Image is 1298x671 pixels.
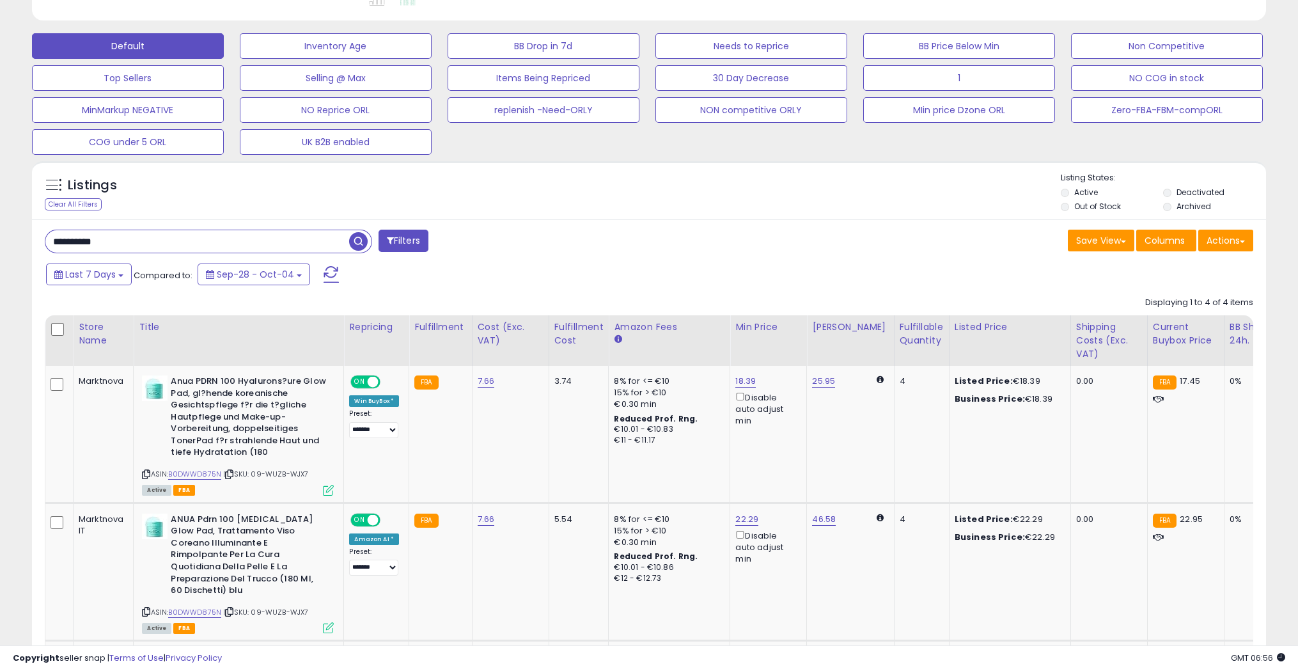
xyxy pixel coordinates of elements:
button: Selling @ Max [240,65,432,91]
div: €11 - €11.17 [614,435,720,446]
div: Preset: [349,409,399,438]
span: All listings currently available for purchase on Amazon [142,485,171,496]
b: Listed Price: [955,513,1013,525]
img: 31yUGhpIyfL._SL40_.jpg [142,514,168,539]
strong: Copyright [13,652,59,664]
a: B0DWWD875N [168,607,221,618]
a: 18.39 [735,375,756,388]
div: €12 - €12.73 [614,573,720,584]
div: €22.29 [955,532,1061,543]
div: 0% [1230,375,1272,387]
label: Archived [1177,201,1211,212]
span: Sep-28 - Oct-04 [217,268,294,281]
div: 5.54 [554,514,599,525]
img: 31yUGhpIyfL._SL40_.jpg [142,375,168,401]
button: replenish -Need-ORLY [448,97,639,123]
button: Needs to Reprice [655,33,847,59]
button: Inventory Age [240,33,432,59]
label: Out of Stock [1074,201,1121,212]
b: Business Price: [955,531,1025,543]
div: [PERSON_NAME] [812,320,888,334]
a: Terms of Use [109,652,164,664]
div: Clear All Filters [45,198,102,210]
p: Listing States: [1061,172,1266,184]
button: NON competitive ORLY [655,97,847,123]
button: Last 7 Days [46,264,132,285]
div: Title [139,320,338,334]
button: COG under 5 ORL [32,129,224,155]
div: €10.01 - €10.86 [614,562,720,573]
span: OFF [379,514,399,525]
div: Current Buybox Price [1153,320,1219,347]
div: Amazon AI * [349,533,399,545]
a: 46.58 [812,513,836,526]
div: Preset: [349,548,399,576]
div: Fulfillable Quantity [900,320,944,347]
div: Amazon Fees [614,320,724,334]
div: Fulfillment [414,320,466,334]
b: Listed Price: [955,375,1013,387]
div: €18.39 [955,375,1061,387]
div: Repricing [349,320,403,334]
button: 30 Day Decrease [655,65,847,91]
button: BB Drop in 7d [448,33,639,59]
a: 25.95 [812,375,835,388]
div: 4 [900,375,939,387]
button: Filters [379,230,428,252]
button: NO Reprice ORL [240,97,432,123]
button: Sep-28 - Oct-04 [198,264,310,285]
span: 22.95 [1180,513,1203,525]
span: OFF [379,377,399,388]
a: 7.66 [478,375,495,388]
label: Active [1074,187,1098,198]
button: BB Price Below Min [863,33,1055,59]
div: €0.30 min [614,537,720,548]
span: All listings currently available for purchase on Amazon [142,623,171,634]
div: €22.29 [955,514,1061,525]
div: Disable auto adjust min [735,528,797,565]
span: FBA [173,485,195,496]
div: 8% for <= €10 [614,514,720,525]
div: Store Name [79,320,128,347]
button: MIin price Dzone ORL [863,97,1055,123]
b: Reduced Prof. Rng. [614,413,698,424]
div: 0% [1230,514,1272,525]
button: Zero-FBA-FBM-compORL [1071,97,1263,123]
div: 15% for > €10 [614,525,720,537]
div: Cost (Exc. VAT) [478,320,543,347]
a: 22.29 [735,513,758,526]
span: Last 7 Days [65,268,116,281]
b: Business Price: [955,393,1025,405]
div: ASIN: [142,514,334,633]
div: 4 [900,514,939,525]
div: Min Price [735,320,801,334]
div: Displaying 1 to 4 of 4 items [1145,297,1253,309]
button: UK B2B enabled [240,129,432,155]
div: 15% for > €10 [614,387,720,399]
div: BB Share 24h. [1230,320,1276,347]
small: FBA [414,375,438,390]
button: Top Sellers [32,65,224,91]
button: Default [32,33,224,59]
a: B0DWWD875N [168,469,221,480]
span: 2025-10-12 06:56 GMT [1231,652,1285,664]
div: ASIN: [142,375,334,494]
b: ANUA Pdrn 100 [MEDICAL_DATA] Glow Pad, Trattamento Viso Coreano Illuminante E Rimpolpante Per La ... [171,514,326,600]
div: Listed Price [955,320,1065,334]
button: 1 [863,65,1055,91]
small: FBA [1153,514,1177,528]
button: NO COG in stock [1071,65,1263,91]
small: FBA [1153,375,1177,390]
b: Anua PDRN 100 Hyalurons?ure Glow Pad, gl?hende koreanische Gesichtspflege f?r die t?gliche Hautpf... [171,375,326,462]
span: | SKU: 09-WUZB-WJX7 [223,469,308,479]
div: €18.39 [955,393,1061,405]
div: 0.00 [1076,514,1138,525]
button: Columns [1136,230,1196,251]
button: Actions [1198,230,1253,251]
span: | SKU: 09-WUZB-WJX7 [223,607,308,617]
div: 8% for <= €10 [614,375,720,387]
div: Marktnova [79,375,123,387]
div: 3.74 [554,375,599,387]
div: €0.30 min [614,399,720,410]
div: Win BuyBox * [349,395,399,407]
